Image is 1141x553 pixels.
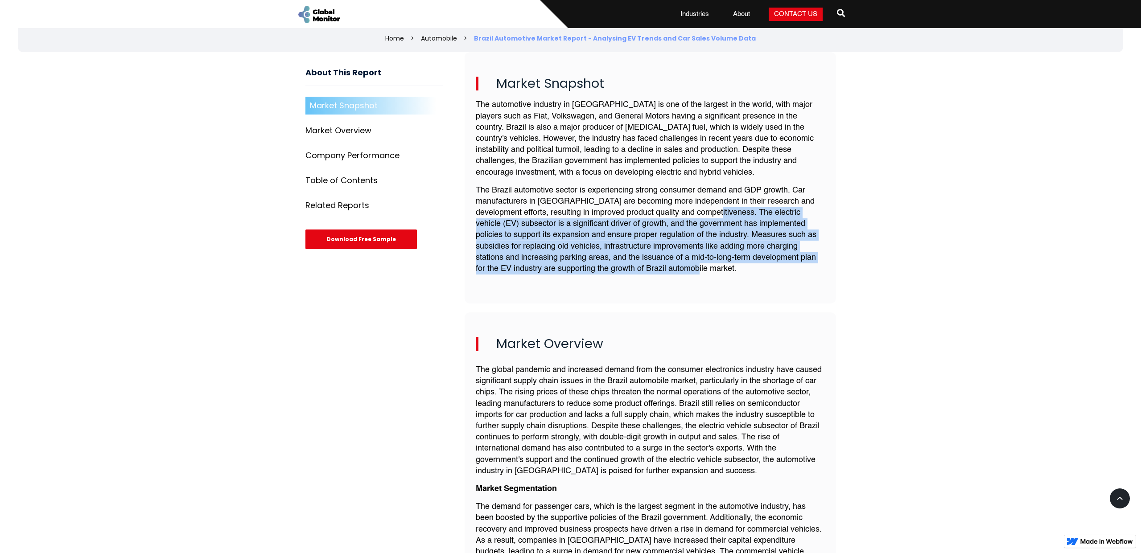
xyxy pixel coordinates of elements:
[305,151,400,160] div: Company Performance
[837,5,845,23] a: 
[837,7,845,19] span: 
[305,176,378,185] div: Table of Contents
[476,185,825,275] p: The Brazil automotive sector is experiencing strong consumer demand and GDP growth. Car manufactu...
[421,34,457,43] a: Automobile
[305,97,443,115] a: Market Snapshot
[728,10,755,19] a: About
[411,34,414,43] div: >
[305,68,443,86] h3: About This Report
[385,34,404,43] a: Home
[305,229,417,249] div: Download Free Sample
[305,172,443,189] a: Table of Contents
[476,77,825,91] h2: Market Snapshot
[476,337,825,351] h2: Market Overview
[305,122,443,139] a: Market Overview
[476,99,825,178] p: The automotive industry in [GEOGRAPHIC_DATA] is one of the largest in the world, with major playe...
[297,4,341,25] a: home
[476,485,557,493] strong: Market Segmentation
[464,34,467,43] div: >
[476,365,825,477] p: The global pandemic and increased demand from the consumer electronics industry have caused signi...
[310,101,378,110] div: Market Snapshot
[305,201,369,210] div: Related Reports
[474,34,756,43] div: Brazil Automotive Market Report - Analysing EV Trends and Car Sales Volume Data
[769,8,823,21] a: Contact Us
[1080,539,1133,544] img: Made in Webflow
[305,197,443,214] a: Related Reports
[305,147,443,164] a: Company Performance
[675,10,714,19] a: Industries
[305,126,371,135] div: Market Overview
